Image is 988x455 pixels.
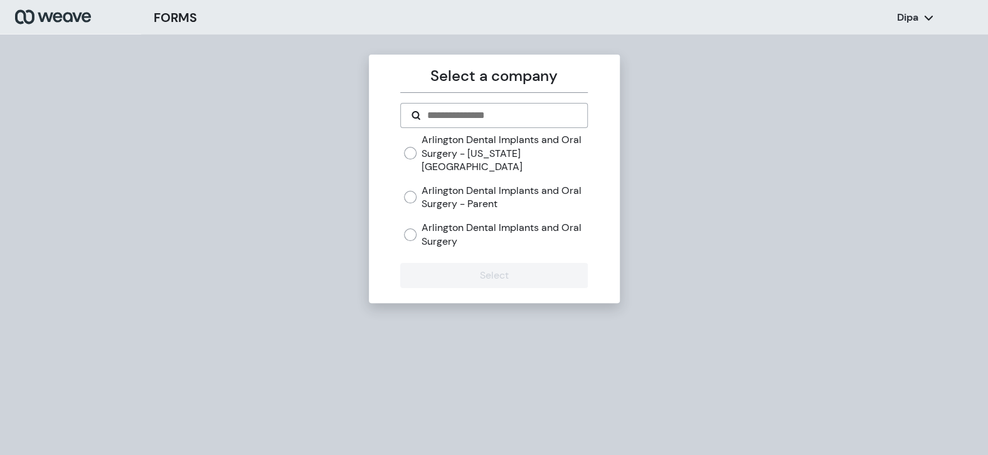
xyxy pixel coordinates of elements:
[422,221,588,248] label: Arlington Dental Implants and Oral Surgery
[422,184,588,211] label: Arlington Dental Implants and Oral Surgery - Parent
[154,8,197,27] h3: FORMS
[426,108,577,123] input: Search
[897,11,918,24] p: Dipa
[400,263,588,288] button: Select
[400,65,588,87] p: Select a company
[422,133,588,174] label: Arlington Dental Implants and Oral Surgery - [US_STATE][GEOGRAPHIC_DATA]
